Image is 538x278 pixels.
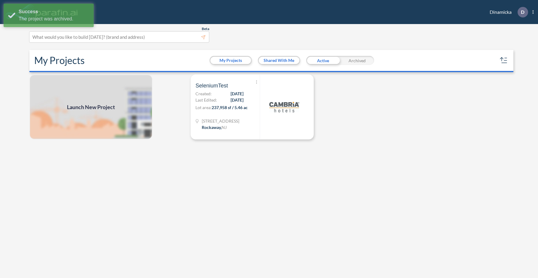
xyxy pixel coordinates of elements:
[212,105,248,110] span: 237,958 sf / 5.46 ac
[499,56,509,65] button: sort
[195,105,212,110] span: Lot area:
[195,97,217,103] span: Last Edited:
[19,15,89,23] div: The project was archived.
[481,7,533,17] div: Dinamicka
[210,57,251,64] button: My Projects
[202,118,239,124] span: 321 Mt Hope Ave
[269,92,299,122] img: logo
[306,56,340,65] div: Active
[521,9,524,15] p: D
[202,124,227,130] div: Rockaway, NJ
[222,125,227,130] span: NJ
[195,90,212,97] span: Created:
[29,75,153,139] a: Launch New Project
[202,125,222,130] span: Rockaway ,
[34,55,85,66] h2: My Projects
[340,56,374,65] div: Archived
[231,97,243,103] span: [DATE]
[19,8,89,15] div: Success
[67,103,115,111] span: Launch New Project
[202,26,209,31] span: Beta
[259,57,299,64] button: Shared With Me
[231,90,243,97] span: [DATE]
[195,82,228,89] span: SeleniumTest
[29,75,153,139] img: add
